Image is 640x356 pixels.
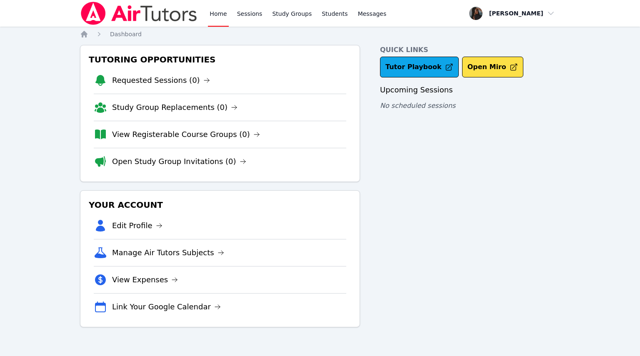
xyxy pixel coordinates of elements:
[112,301,221,313] a: Link Your Google Calendar
[380,84,560,96] h3: Upcoming Sessions
[112,274,178,286] a: View Expenses
[110,31,142,37] span: Dashboard
[380,102,455,110] span: No scheduled sessions
[112,75,210,86] a: Requested Sessions (0)
[112,102,237,113] a: Study Group Replacements (0)
[380,45,560,55] h4: Quick Links
[112,247,224,259] a: Manage Air Tutors Subjects
[462,57,523,77] button: Open Miro
[358,10,387,18] span: Messages
[112,156,246,167] a: Open Study Group Invitations (0)
[87,52,353,67] h3: Tutoring Opportunities
[110,30,142,38] a: Dashboard
[87,197,353,212] h3: Your Account
[112,220,162,232] a: Edit Profile
[80,2,198,25] img: Air Tutors
[380,57,459,77] a: Tutor Playbook
[80,30,560,38] nav: Breadcrumb
[112,129,260,140] a: View Registerable Course Groups (0)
